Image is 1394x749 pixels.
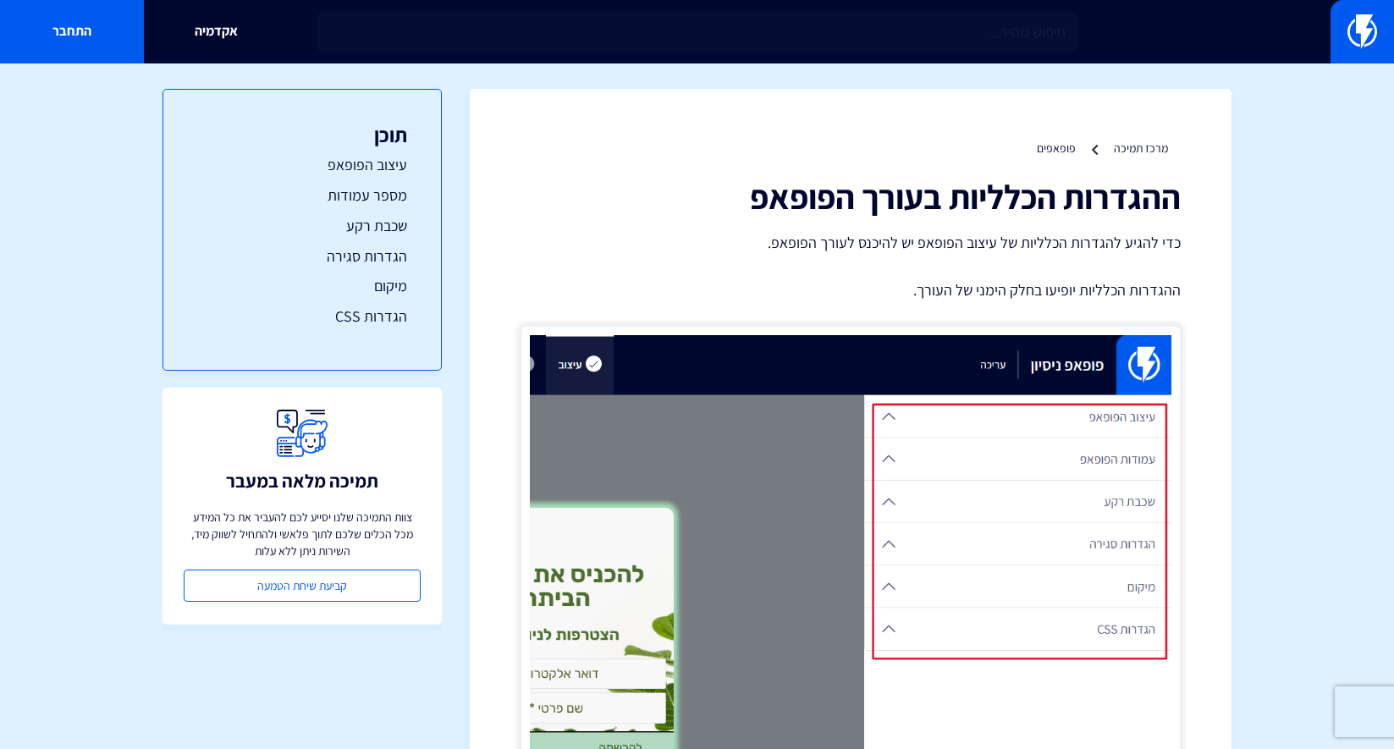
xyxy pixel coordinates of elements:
a: הגדרות סגירה [197,245,406,267]
a: מספר עמודות [197,184,406,207]
p: ההגדרות הכלליות יופיעו בחלק הימני של העורך. [521,279,1181,301]
p: צוות התמיכה שלנו יסייע לכם להעביר את כל המידע מכל הכלים שלכם לתוך פלאשי ולהתחיל לשווק מיד, השירות... [184,509,420,559]
a: עיצוב הפופאפ [197,154,406,176]
input: חיפוש מהיר... [317,13,1078,52]
h1: ההגדרות הכלליות בעורך הפופאפ [521,178,1181,215]
a: מיקום [197,275,406,297]
h3: תוכן [197,124,406,146]
a: קביעת שיחת הטמעה [184,570,420,602]
a: פופאפים [1037,140,1076,156]
a: שכבת רקע [197,215,406,237]
p: כדי להגיע להגדרות הכלליות של עיצוב הפופאפ יש להיכנס לעורך הפופאפ. [521,232,1181,254]
h3: תמיכה מלאה במעבר [226,471,378,491]
a: מרכז תמיכה [1114,140,1168,156]
a: הגדרות CSS [197,306,406,328]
